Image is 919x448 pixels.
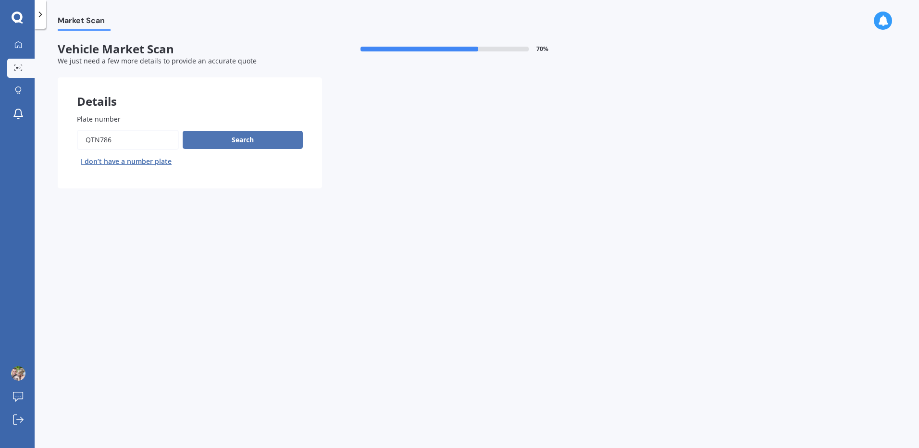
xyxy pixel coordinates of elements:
[58,16,111,29] span: Market Scan
[536,46,548,52] span: 70 %
[11,366,25,381] img: ALV-UjWhQOLif42TT_cfTWvqs3LmJRffET9tPhQHa6w7gzz5pL2psZqtOTbW7TZbrm3YJwF9Ks2z6PAkf2KHKsy_xtB-Dz3-U...
[58,77,322,106] div: Details
[77,154,175,169] button: I don’t have a number plate
[77,114,121,124] span: Plate number
[58,42,322,56] span: Vehicle Market Scan
[183,131,303,149] button: Search
[77,130,179,150] input: Enter plate number
[58,56,257,65] span: We just need a few more details to provide an accurate quote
